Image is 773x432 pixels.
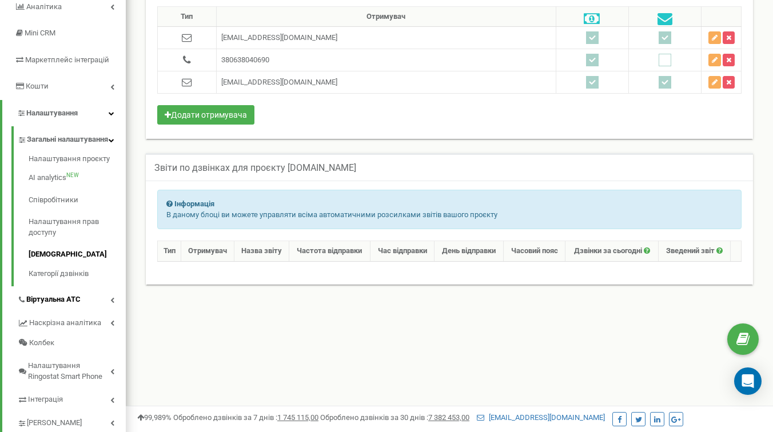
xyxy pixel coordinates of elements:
a: Віртуальна АТС [17,286,126,310]
a: AI analyticsNEW [29,167,126,189]
p: В даному блоці ви можете управляти всіма автоматичними розсилками звітів вашого проєкту [166,210,732,221]
span: Колбек [29,338,54,349]
th: Часовий пояс [504,241,565,262]
span: Налаштування Ringostat Smart Phone [28,361,110,382]
a: Співробітники [29,189,126,211]
th: Тип [158,241,181,262]
th: Частота відправки [289,241,370,262]
span: Аналiтика [26,2,62,11]
div: Open Intercom Messenger [734,367,762,395]
th: Отримувач [216,6,556,27]
th: Дзвінки за сьогодні [565,241,658,262]
th: День відправки [435,241,504,262]
span: Оброблено дзвінків за 30 днів : [320,413,469,422]
th: Тип [158,6,217,27]
h5: Звіти по дзвінках для проєкту [DOMAIN_NAME] [154,163,356,173]
u: 7 382 453,00 [428,413,469,422]
td: [EMAIL_ADDRESS][DOMAIN_NAME] [216,27,556,49]
th: Час відправки [370,241,435,262]
span: 99,989% [137,413,172,422]
a: Налаштування Ringostat Smart Phone [17,353,126,386]
span: Налаштування [26,109,78,117]
span: Кошти [26,82,49,90]
span: Mini CRM [25,29,55,37]
td: 380638040690 [216,49,556,71]
th: Отримувач [181,241,234,262]
a: Інтеграція [17,386,126,410]
span: Віртуальна АТС [26,294,81,305]
a: Колбек [17,333,126,353]
span: [PERSON_NAME] [27,418,82,429]
u: 1 745 115,00 [277,413,318,422]
span: Наскрізна аналітика [29,318,101,329]
a: [DEMOGRAPHIC_DATA] [29,243,126,266]
a: Загальні налаштування [17,126,126,150]
span: Оброблено дзвінків за 7 днів : [173,413,318,422]
th: Зведений звіт [659,241,731,262]
a: Наскрізна аналітика [17,310,126,333]
span: Маркетплейс інтеграцій [25,55,109,64]
span: Загальні налаштування [27,134,108,145]
a: Налаштування проєкту [29,154,126,167]
a: Налаштування прав доступу [29,211,126,243]
a: Налаштування [2,100,126,127]
span: Інтеграція [28,394,63,405]
strong: Інформація [174,199,214,208]
td: [EMAIL_ADDRESS][DOMAIN_NAME] [216,71,556,94]
th: Назва звіту [234,241,289,262]
a: Категорії дзвінків [29,266,126,279]
a: [EMAIL_ADDRESS][DOMAIN_NAME] [477,413,605,422]
button: Додати отримувача [157,105,254,125]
